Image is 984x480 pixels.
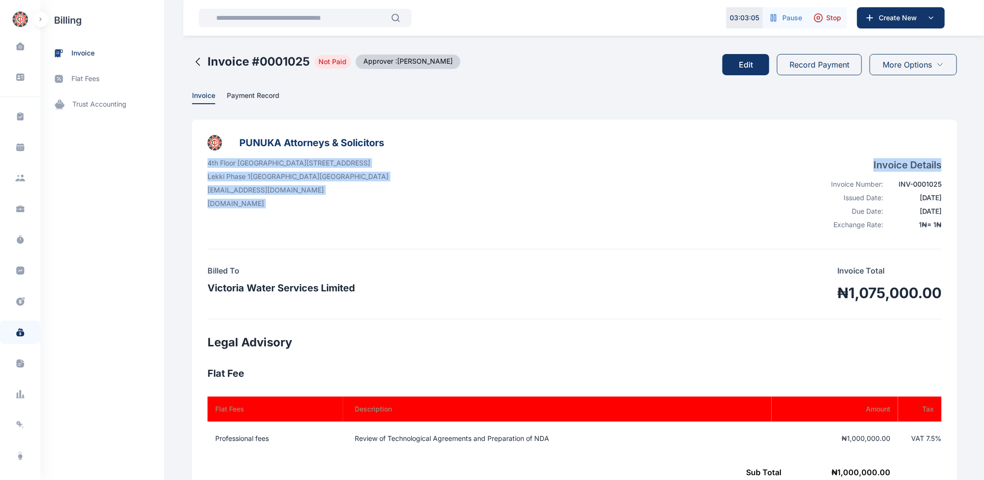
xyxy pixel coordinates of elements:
[208,199,388,208] p: [DOMAIN_NAME]
[821,220,883,230] div: Exchange Rate:
[208,185,388,195] p: [EMAIL_ADDRESS][DOMAIN_NAME]
[821,206,883,216] div: Due Date:
[208,135,222,151] img: businessLogo
[208,422,343,455] td: Professional fees
[41,41,164,66] a: invoice
[722,54,769,75] button: Edit
[821,193,883,203] div: Issued Date:
[889,206,942,216] div: [DATE]
[857,7,945,28] button: Create New
[315,55,351,69] span: Not Paid
[72,99,126,110] span: trust accounting
[208,54,310,69] h2: Invoice # 0001025
[722,46,777,83] a: Edit
[777,46,862,83] a: Record Payment
[763,7,808,28] button: Pause
[821,158,942,172] h4: Invoice Details
[837,265,942,276] p: Invoice Total
[889,179,942,189] div: INV-0001025
[837,284,942,302] h1: ₦1,075,000.00
[730,13,760,23] p: 03 : 03 : 05
[208,158,388,168] p: 4th Floor [GEOGRAPHIC_DATA][STREET_ADDRESS]
[777,54,862,75] button: Record Payment
[239,135,384,151] h3: PUNUKA Attorneys & Solicitors
[889,220,942,230] div: 1 ₦ = 1 ₦
[192,91,215,101] span: Invoice
[208,366,942,381] h3: Flat Fee
[208,265,355,276] h4: Billed To
[71,48,95,58] span: invoice
[782,13,802,23] span: Pause
[889,193,942,203] div: [DATE]
[898,397,942,422] th: Tax
[746,467,781,477] span: Sub Total
[883,59,932,70] span: More Options
[208,172,388,181] p: Lekki Phase 1 [GEOGRAPHIC_DATA] [GEOGRAPHIC_DATA]
[875,13,925,23] span: Create New
[772,397,898,422] th: Amount
[898,422,942,455] td: VAT 7.5 %
[821,179,883,189] div: Invoice Number:
[772,422,898,455] td: ₦1,000,000.00
[71,74,99,84] span: flat fees
[227,91,279,101] span: Payment Record
[208,335,942,350] h2: Legal Advisory
[41,66,164,92] a: flat fees
[808,7,847,28] button: Stop
[343,422,772,455] td: Review of Technological Agreements and Preparation of NDA
[826,13,841,23] span: Stop
[343,397,772,422] th: Description
[356,55,460,69] span: Approver : [PERSON_NAME]
[41,92,164,117] a: trust accounting
[208,397,343,422] th: Flat Fees
[208,280,355,296] h3: Victoria Water Services Limited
